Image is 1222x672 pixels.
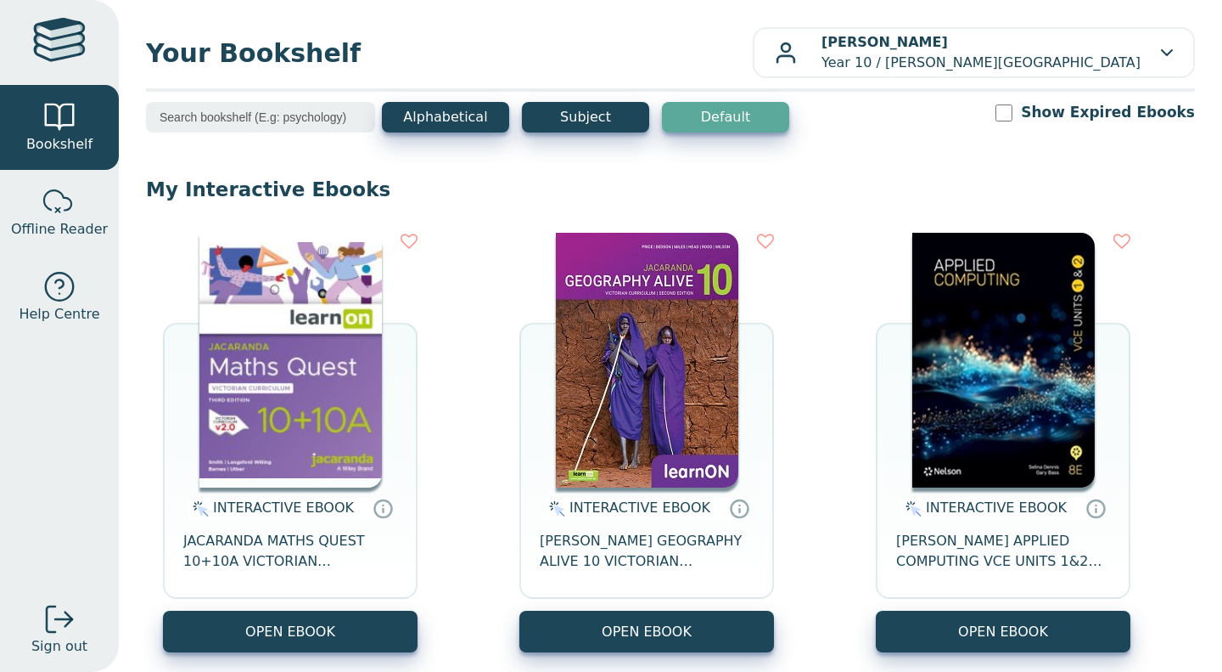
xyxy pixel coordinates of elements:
[146,177,1195,202] p: My Interactive Ebooks
[926,500,1067,516] span: INTERACTIVE EBOOK
[31,636,87,657] span: Sign out
[373,498,393,518] a: Interactive eBooks are accessed online via the publisher’s portal. They contain interactive resou...
[146,102,375,133] input: Search bookshelf (E.g: psychology)
[146,34,753,72] span: Your Bookshelf
[213,500,354,516] span: INTERACTIVE EBOOK
[1085,498,1106,518] a: Interactive eBooks are accessed online via the publisher’s portal. They contain interactive resou...
[876,611,1130,652] button: OPEN EBOOK
[729,498,749,518] a: Interactive eBooks are accessed online via the publisher’s portal. They contain interactive resou...
[912,233,1095,488] img: d71d1bf3-48a5-4595-8477-9c6fd9242844.jfif
[199,233,382,488] img: 1499aa3b-a4b8-4611-837d-1f2651393c4c.jpg
[896,531,1110,572] span: [PERSON_NAME] APPLIED COMPUTING VCE UNITS 1&2 MINDTAP EBOOK 8E
[821,34,948,50] b: [PERSON_NAME]
[753,27,1195,78] button: [PERSON_NAME]Year 10 / [PERSON_NAME][GEOGRAPHIC_DATA]
[569,500,710,516] span: INTERACTIVE EBOOK
[382,102,509,133] button: Alphabetical
[556,233,738,488] img: 994d196c-7f91-e911-a97e-0272d098c78b.jpg
[540,531,754,572] span: [PERSON_NAME] GEOGRAPHY ALIVE 10 VICTORIAN CURRICULUM LEARNON EBOOK 2E
[11,219,108,240] span: Offline Reader
[544,499,565,519] img: interactive.svg
[900,499,922,519] img: interactive.svg
[188,499,209,519] img: interactive.svg
[26,134,92,155] span: Bookshelf
[163,611,418,652] button: OPEN EBOOK
[662,102,789,133] button: Default
[519,611,774,652] button: OPEN EBOOK
[522,102,649,133] button: Subject
[183,531,397,572] span: JACARANDA MATHS QUEST 10+10A VICTORIAN CURRICULUM LEARNON EBOOK 3E
[19,304,99,325] span: Help Centre
[1021,102,1195,123] label: Show Expired Ebooks
[821,32,1141,73] p: Year 10 / [PERSON_NAME][GEOGRAPHIC_DATA]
